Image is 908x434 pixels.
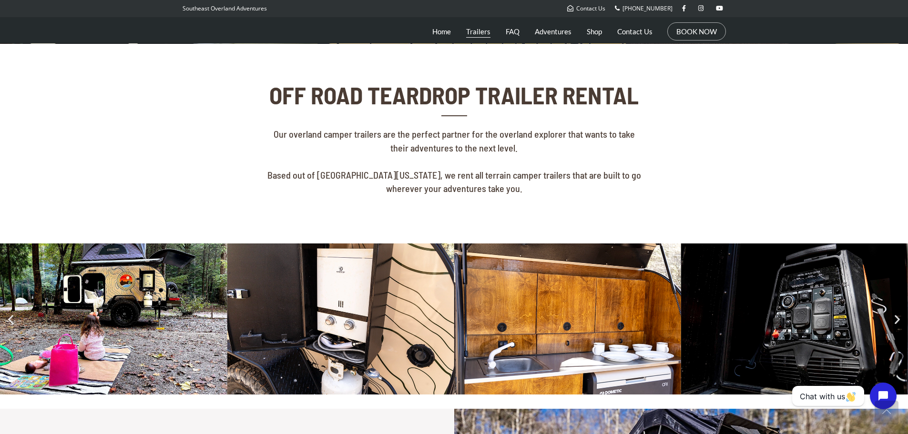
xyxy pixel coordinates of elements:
[267,127,642,195] p: Our overland camper trailers are the perfect partner for the overland explorer that wants to take...
[681,243,908,395] img: genmax-3500iaed-generator.webp
[227,243,454,395] div: 3 / 5
[535,20,571,43] a: Adventures
[615,4,673,12] a: [PHONE_NUMBER]
[5,313,17,325] div: Previous slide
[506,20,520,43] a: FAQ
[454,243,681,395] img: brx-overland-camper-trailer-galley-cabinets.webp
[432,20,451,43] a: Home
[681,243,908,395] div: 5 / 5
[676,27,717,36] a: BOOK NOW
[576,4,605,12] span: Contact Us
[622,4,673,12] span: [PHONE_NUMBER]
[567,4,605,12] a: Contact Us
[267,82,642,108] h2: OFF ROAD TEARDROP TRAILER RENTAL
[454,243,681,395] div: 4 / 5
[227,243,454,395] img: eccotemp-el5-instant-hot-water-heater-shower
[587,20,602,43] a: Shop
[466,20,490,43] a: Trailers
[891,313,903,325] div: Next slide
[617,20,653,43] a: Contact Us
[183,2,267,15] p: Southeast Overland Adventures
